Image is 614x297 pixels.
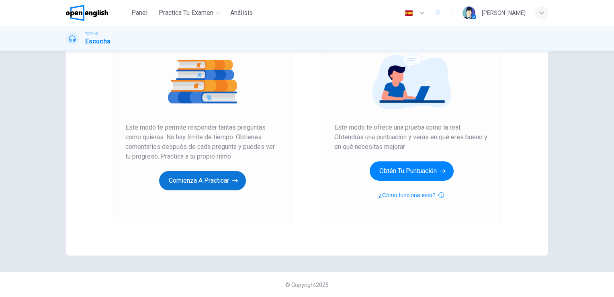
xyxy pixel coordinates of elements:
[66,5,108,21] img: OpenEnglish logo
[404,10,414,16] img: es
[156,6,224,20] button: Practica tu examen
[482,8,526,18] div: [PERSON_NAME]
[463,6,475,19] img: Profile picture
[227,6,256,20] button: Análisis
[370,161,454,181] button: Obtén tu puntuación
[125,123,280,161] span: Este modo te permite responder tantas preguntas como quieras. No hay límite de tiempo. Obtienes c...
[127,6,152,20] button: Panel
[66,5,127,21] a: OpenEnglish logo
[230,8,253,18] span: Análisis
[379,190,444,200] button: ¿Cómo funciona esto?
[85,31,98,37] span: TOEFL®
[85,37,111,46] h1: Escucha
[131,8,147,18] span: Panel
[285,282,329,288] span: © Copyright 2025
[159,8,213,18] span: Practica tu examen
[159,171,246,190] button: Comienza a practicar
[334,123,489,152] span: Este modo te ofrece una prueba como la real. Obtendrás una puntuación y verás en qué eres bueno y...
